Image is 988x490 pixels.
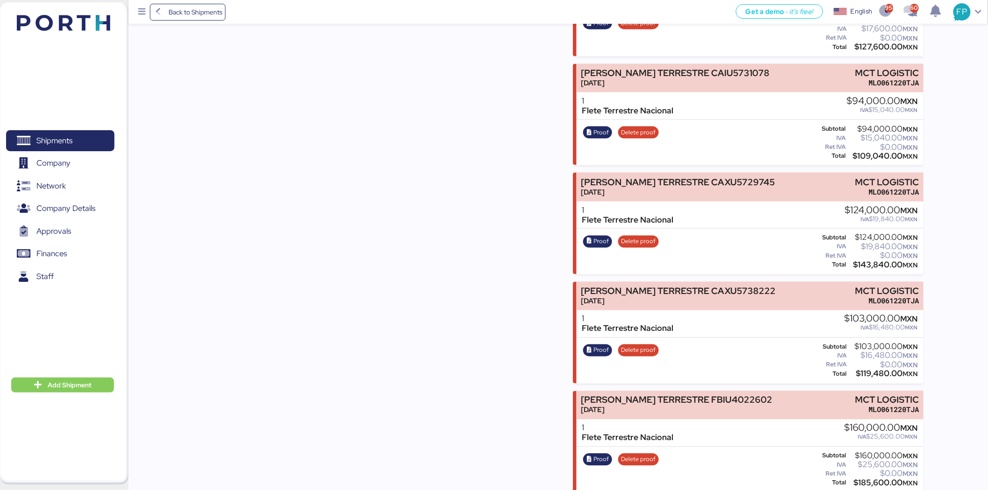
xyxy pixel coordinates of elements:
[849,25,918,32] div: $17,600.00
[581,187,775,197] div: [DATE]
[6,221,114,242] a: Approvals
[849,371,918,378] div: $119,480.00
[36,224,71,238] span: Approvals
[817,126,846,132] div: Subtotal
[6,198,114,219] a: Company Details
[855,287,919,296] div: MCT LOGISTIC
[901,314,918,324] span: MXN
[817,462,847,469] div: IVA
[903,152,918,161] span: MXN
[848,453,918,460] div: $160,000.00
[582,215,674,225] div: Flete Terrestre Nacional
[849,35,918,42] div: $0.00
[861,106,869,114] span: IVA
[36,247,67,260] span: Finances
[581,78,769,88] div: [DATE]
[6,175,114,197] a: Network
[581,405,772,415] div: [DATE]
[817,44,847,50] div: Total
[618,236,659,248] button: Delete proof
[903,243,918,252] span: MXN
[903,352,918,360] span: MXN
[583,454,612,466] button: Proof
[817,480,847,486] div: Total
[36,270,54,283] span: Staff
[848,144,918,151] div: $0.00
[36,179,66,193] span: Network
[847,106,918,113] div: $15,040.00
[621,237,656,247] span: Delete proof
[903,361,918,370] span: MXN
[845,434,918,441] div: $25,600.00
[817,144,846,150] div: Ret IVA
[583,126,612,139] button: Proof
[594,127,609,138] span: Proof
[817,153,846,159] div: Total
[594,237,609,247] span: Proof
[858,434,867,441] span: IVA
[851,7,872,16] div: English
[903,25,918,33] span: MXN
[169,7,222,18] span: Back to Shipments
[901,96,918,106] span: MXN
[582,324,674,334] div: Flete Terrestre Nacional
[848,470,918,477] div: $0.00
[582,96,674,106] div: 1
[48,379,92,391] span: Add Shipment
[847,96,918,106] div: $94,000.00
[849,343,918,350] div: $103,000.00
[849,362,918,369] div: $0.00
[848,462,918,469] div: $25,600.00
[845,324,918,331] div: $16,480.00
[817,253,847,259] div: Ret IVA
[903,252,918,260] span: MXN
[845,314,918,324] div: $103,000.00
[582,205,674,215] div: 1
[855,78,919,88] div: MLO061220TJA
[848,234,918,241] div: $124,000.00
[903,452,918,461] span: MXN
[581,296,776,306] div: [DATE]
[817,362,847,368] div: Ret IVA
[817,471,847,477] div: Ret IVA
[581,395,772,405] div: [PERSON_NAME] TERRESTRE FBIU4022602
[36,156,71,170] span: Company
[817,262,847,268] div: Total
[594,345,609,356] span: Proof
[903,134,918,142] span: MXN
[817,453,847,459] div: Subtotal
[618,454,659,466] button: Delete proof
[583,344,612,357] button: Proof
[903,234,918,242] span: MXN
[848,252,918,259] div: $0.00
[855,405,919,415] div: MLO061220TJA
[903,125,918,133] span: MXN
[582,433,674,443] div: Flete Terrestre Nacional
[582,423,674,433] div: 1
[848,262,918,269] div: $143,840.00
[581,177,775,187] div: [PERSON_NAME] TERRESTRE CAXU5729745
[849,352,918,359] div: $16,480.00
[845,205,918,216] div: $124,000.00
[817,26,847,32] div: IVA
[905,434,918,441] span: MXN
[621,455,656,465] span: Delete proof
[6,266,114,287] a: Staff
[621,127,656,138] span: Delete proof
[901,423,918,434] span: MXN
[848,153,918,160] div: $109,040.00
[6,243,114,265] a: Finances
[36,202,95,215] span: Company Details
[903,43,918,51] span: MXN
[855,395,919,405] div: MCT LOGISTIC
[817,344,847,350] div: Subtotal
[903,370,918,378] span: MXN
[905,324,918,332] span: MXN
[6,153,114,174] a: Company
[11,378,114,392] button: Add Shipment
[817,244,847,250] div: IVA
[817,35,847,41] div: Ret IVA
[134,4,150,20] button: Menu
[848,480,918,487] div: $185,600.00
[582,314,674,324] div: 1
